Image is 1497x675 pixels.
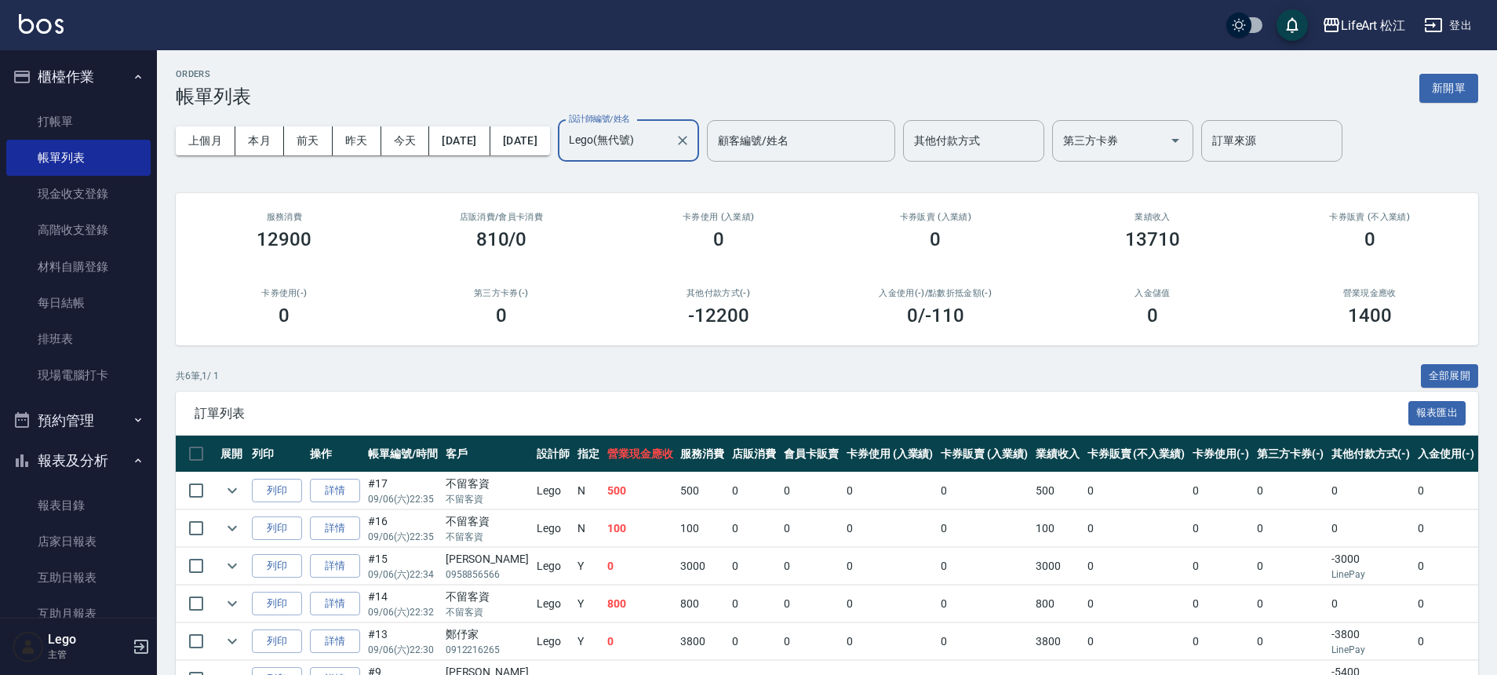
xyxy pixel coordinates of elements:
th: 營業現金應收 [603,436,677,472]
a: 打帳單 [6,104,151,140]
p: 09/06 (六) 22:35 [368,492,438,506]
td: 0 [1414,472,1478,509]
td: 0 [1414,586,1478,622]
th: 客戶 [442,436,533,472]
td: 0 [843,586,938,622]
button: [DATE] [490,126,550,155]
div: 不留客資 [446,476,529,492]
p: 09/06 (六) 22:35 [368,530,438,544]
td: #14 [364,586,442,622]
button: 預約管理 [6,400,151,441]
td: 0 [937,548,1032,585]
h3: 0 [1147,305,1158,327]
th: 會員卡販賣 [780,436,843,472]
td: 800 [1032,586,1084,622]
td: -3000 [1328,548,1414,585]
a: 現金收支登錄 [6,176,151,212]
button: 報表及分析 [6,440,151,481]
td: 3000 [676,548,728,585]
p: 09/06 (六) 22:34 [368,567,438,582]
h2: 入金使用(-) /點數折抵金額(-) [846,288,1025,298]
p: 0912216265 [446,643,529,657]
td: 0 [1253,548,1328,585]
th: 卡券使用(-) [1189,436,1253,472]
button: Clear [672,130,694,151]
h3: -12200 [688,305,749,327]
td: 100 [676,510,728,547]
div: 不留客資 [446,513,529,530]
p: 主管 [48,648,128,662]
td: 0 [843,548,938,585]
button: 列印 [252,554,302,578]
span: 訂單列表 [195,406,1408,421]
button: 昨天 [333,126,381,155]
th: 操作 [306,436,364,472]
td: #16 [364,510,442,547]
td: 0 [1084,472,1189,509]
div: [PERSON_NAME] [446,551,529,567]
p: 共 6 筆, 1 / 1 [176,369,219,383]
td: Lego [533,548,574,585]
button: 櫃檯作業 [6,57,151,97]
td: Y [574,586,603,622]
td: 100 [1032,510,1084,547]
td: 3800 [1032,623,1084,660]
td: 0 [1084,510,1189,547]
th: 卡券使用 (入業績) [843,436,938,472]
button: 列印 [252,479,302,503]
h3: 12900 [257,228,311,250]
h2: 卡券販賣 (入業績) [846,212,1025,222]
td: 0 [1084,586,1189,622]
th: 店販消費 [728,436,780,472]
td: 0 [1253,623,1328,660]
h5: Lego [48,632,128,648]
button: 全部展開 [1421,364,1479,389]
p: 09/06 (六) 22:32 [368,605,438,619]
th: 服務消費 [676,436,728,472]
p: 0958856566 [446,567,529,582]
td: 0 [728,510,780,547]
td: 0 [1414,548,1478,585]
td: 0 [780,586,843,622]
td: 0 [1328,586,1414,622]
td: #15 [364,548,442,585]
h3: 帳單列表 [176,86,251,108]
td: 0 [728,623,780,660]
h3: 服務消費 [195,212,374,222]
h2: 業績收入 [1063,212,1243,222]
button: LifeArt 松江 [1316,9,1412,42]
td: N [574,472,603,509]
p: LinePay [1331,567,1410,582]
td: 0 [1189,586,1253,622]
h3: 0 [496,305,507,327]
button: 上個月 [176,126,235,155]
a: 報表匯出 [1408,405,1466,420]
td: 0 [728,586,780,622]
td: 0 [780,472,843,509]
td: 0 [843,623,938,660]
a: 報表目錄 [6,487,151,524]
td: N [574,510,603,547]
td: 0 [1189,548,1253,585]
td: 0 [937,623,1032,660]
td: 500 [676,472,728,509]
h3: 0 [279,305,290,327]
h2: ORDERS [176,69,251,79]
td: 0 [1328,510,1414,547]
img: Person [13,631,44,662]
p: 不留客資 [446,530,529,544]
h2: 卡券販賣 (不入業績) [1280,212,1459,222]
th: 列印 [248,436,306,472]
h2: 卡券使用(-) [195,288,374,298]
td: 0 [603,623,677,660]
td: 3000 [1032,548,1084,585]
h3: 0 [713,228,724,250]
h3: 13710 [1125,228,1180,250]
td: 0 [780,510,843,547]
td: 0 [1084,548,1189,585]
button: expand row [220,592,244,615]
h2: 店販消費 /會員卡消費 [412,212,592,222]
button: save [1277,9,1308,41]
td: -3800 [1328,623,1414,660]
h2: 入金儲值 [1063,288,1243,298]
